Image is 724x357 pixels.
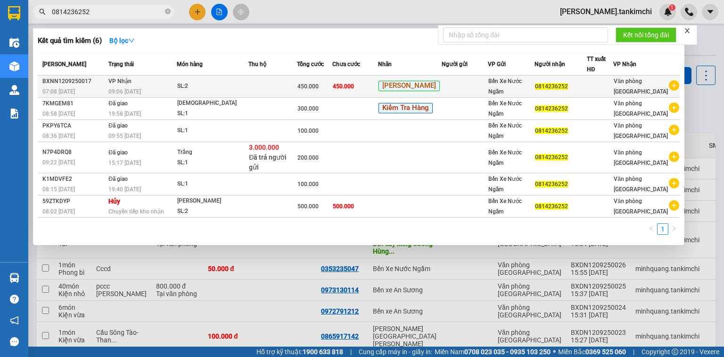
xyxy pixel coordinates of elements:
[248,61,266,68] span: Thu hộ
[128,37,135,44] span: down
[42,61,86,68] span: [PERSON_NAME]
[39,8,46,15] span: search
[42,186,75,193] span: 08:15 [DATE]
[108,176,128,182] span: Đã giao
[177,206,248,217] div: SL: 2
[297,154,319,161] span: 200.000
[8,6,20,20] img: logo-vxr
[9,109,19,119] img: solution-icon
[297,203,319,210] span: 500.000
[669,102,679,113] span: plus-circle
[668,223,680,235] button: right
[535,127,568,134] span: 0814236252
[42,110,75,117] span: 08:58 [DATE]
[613,61,636,68] span: VP Nhận
[109,37,135,44] strong: Bộ lọc
[488,198,522,215] span: Bến Xe Nước Ngầm
[42,88,75,95] span: 07:08 [DATE]
[108,186,141,193] span: 19:40 [DATE]
[378,103,433,113] span: Kiểm Tra Hàng
[333,203,354,210] span: 500.000
[378,61,392,68] span: Nhãn
[669,125,679,135] span: plus-circle
[10,316,19,325] span: notification
[587,56,606,73] span: TT xuất HĐ
[10,337,19,346] span: message
[42,99,106,109] div: 7KMGEM81
[177,158,248,168] div: SL: 1
[52,7,163,17] input: Tìm tên, số ĐT hoặc mã đơn
[297,127,319,134] span: 100.000
[488,149,522,166] span: Bến Xe Nước Ngầm
[646,223,657,235] li: Previous Page
[297,181,319,187] span: 100.000
[297,61,324,68] span: Tổng cước
[165,8,171,17] span: close-circle
[535,203,568,210] span: 0814236252
[108,208,164,215] span: Chuyển tiếp kho nhận
[488,78,522,95] span: Bến Xe Nước Ngầm
[442,61,468,68] span: Người gửi
[42,196,106,206] div: 59ZTKDYP
[108,78,132,85] span: VP Nhận
[108,88,141,95] span: 09:06 [DATE]
[108,160,141,166] span: 15:17 [DATE]
[108,122,128,129] span: Đã giao
[297,105,319,112] span: 300.000
[108,149,128,156] span: Đã giao
[177,81,248,92] div: SL: 2
[488,100,522,117] span: Bến Xe Nước Ngầm
[488,61,506,68] span: VP Gửi
[333,83,354,90] span: 450.000
[614,100,668,117] span: Văn phòng [GEOGRAPHIC_DATA]
[108,133,141,139] span: 09:55 [DATE]
[108,110,141,117] span: 19:58 [DATE]
[535,181,568,187] span: 0814236252
[535,61,565,68] span: Người nhận
[42,133,75,139] span: 08:36 [DATE]
[177,126,248,136] div: SL: 1
[177,109,248,119] div: SL: 1
[669,152,679,162] span: plus-circle
[42,208,75,215] span: 08:02 [DATE]
[669,178,679,188] span: plus-circle
[646,223,657,235] button: left
[10,295,19,304] span: question-circle
[9,38,19,48] img: warehouse-icon
[108,61,134,68] span: Trạng thái
[443,27,608,42] input: Nhập số tổng đài
[108,100,128,107] span: Đã giao
[614,78,668,95] span: Văn phòng [GEOGRAPHIC_DATA]
[9,61,19,71] img: warehouse-icon
[102,33,142,48] button: Bộ lọcdown
[165,8,171,14] span: close-circle
[108,197,120,205] strong: Hủy
[42,76,106,86] div: BXNN1209250017
[38,36,102,46] h3: Kết quả tìm kiếm ( 6 )
[42,174,106,184] div: K1MDVFE2
[535,105,568,112] span: 0814236252
[488,122,522,139] span: Bến Xe Nước Ngầm
[684,27,691,34] span: close
[249,144,279,151] span: 3.000.000
[671,226,677,231] span: right
[42,147,106,157] div: N7P4DRQ8
[378,81,440,91] span: [PERSON_NAME]
[658,224,668,234] a: 1
[177,147,248,158] div: Trắng
[42,159,75,166] span: 09:22 [DATE]
[614,122,668,139] span: Văn phòng [GEOGRAPHIC_DATA]
[332,61,360,68] span: Chưa cước
[177,98,248,109] div: [DEMOGRAPHIC_DATA]
[669,200,679,211] span: plus-circle
[297,83,319,90] span: 450.000
[649,226,654,231] span: left
[669,80,679,91] span: plus-circle
[657,223,668,235] li: 1
[616,27,676,42] button: Kết nối tổng đài
[177,179,248,189] div: SL: 1
[42,121,106,131] div: PKPY6TCA
[614,176,668,193] span: Văn phòng [GEOGRAPHIC_DATA]
[535,154,568,161] span: 0814236252
[623,30,669,40] span: Kết nối tổng đài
